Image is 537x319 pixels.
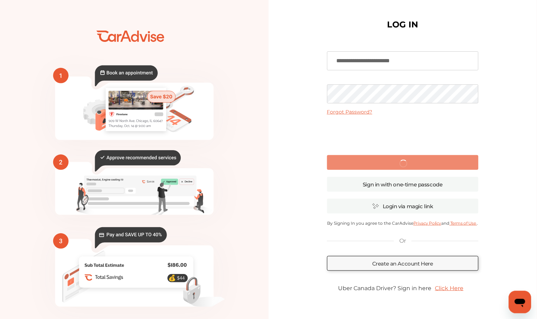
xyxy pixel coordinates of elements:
[400,237,406,245] p: Or
[327,109,373,115] a: Forgot Password?
[168,275,176,282] text: 💰
[327,256,479,271] a: Create an Account Here
[509,291,531,313] iframe: Button to launch messaging window
[432,281,467,295] a: Click Here
[372,203,379,210] img: magic_icon.32c66aac.svg
[327,221,479,226] p: By Signing In you agree to the CarAdvise and .
[327,177,479,192] a: Sign in with one-time passcode
[338,285,432,292] span: Uber Canada Driver? Sign in here
[450,221,477,226] a: Terms of Use
[327,199,479,213] a: Login via magic link
[413,221,441,226] a: Privacy Policy
[349,121,456,148] iframe: reCAPTCHA
[387,21,418,28] h1: LOG IN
